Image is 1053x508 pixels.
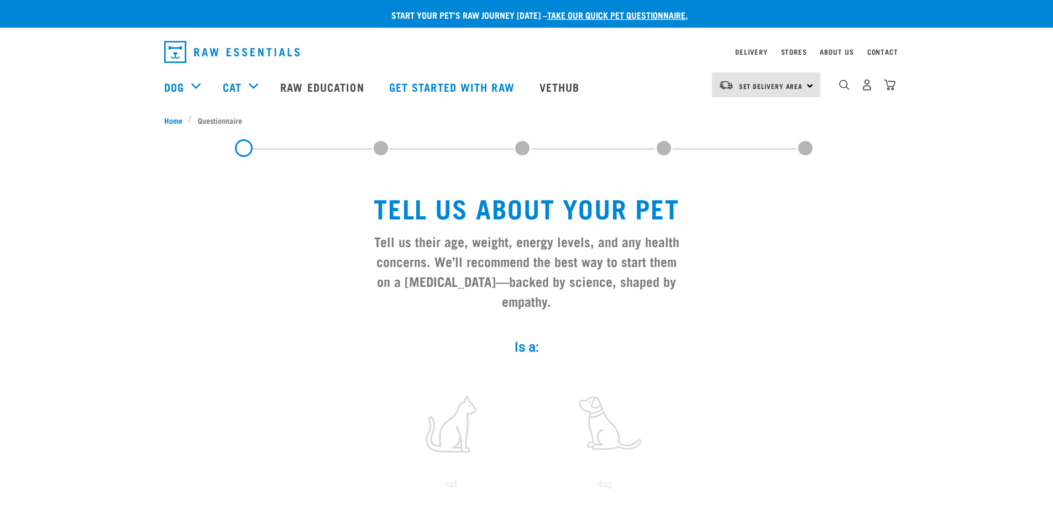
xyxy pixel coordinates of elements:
[155,36,898,67] nav: dropdown navigation
[839,80,850,90] img: home-icon-1@2x.png
[223,78,242,95] a: Cat
[528,65,594,109] a: Vethub
[370,231,684,311] h3: Tell us their age, weight, energy levels, and any health concerns. We’ll recommend the best way t...
[164,41,300,63] img: Raw Essentials Logo
[164,114,182,126] span: Home
[269,65,378,109] a: Raw Education
[547,12,688,17] a: take our quick pet questionnaire.
[164,114,889,126] nav: breadcrumbs
[361,337,693,357] label: Is a:
[530,478,679,491] p: dog
[376,478,526,491] p: cat
[884,79,895,91] img: home-icon@2x.png
[378,65,528,109] a: Get started with Raw
[370,192,684,222] h1: Tell us about your pet
[164,78,184,95] a: Dog
[861,79,873,91] img: user.png
[164,114,188,126] a: Home
[739,84,803,88] span: Set Delivery Area
[719,80,734,90] img: van-moving.png
[867,50,898,54] a: Contact
[820,50,853,54] a: About Us
[781,50,807,54] a: Stores
[735,50,767,54] a: Delivery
